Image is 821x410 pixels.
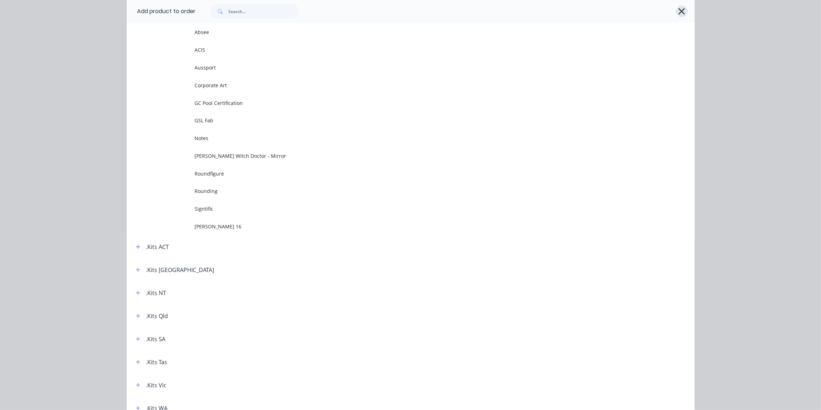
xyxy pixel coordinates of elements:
[195,82,595,89] span: Corporate Art
[146,266,214,274] div: .Kits [GEOGRAPHIC_DATA]
[195,134,595,142] span: Notes
[146,358,168,366] div: .Kits Tas
[195,64,595,71] span: Aussport
[146,289,166,297] div: .Kits NT
[195,28,595,36] span: Absee
[146,243,169,251] div: .Kits ACT
[146,335,166,343] div: .Kits SA
[195,170,595,177] span: Roundfigure
[146,381,167,389] div: .Kits Vic
[195,46,595,54] span: ACIS
[195,152,595,160] span: [PERSON_NAME] Witch Doctor - Mirror
[146,312,168,320] div: .Kits Qld
[229,4,299,18] input: Search...
[195,99,595,107] span: GC Pool Certification
[195,187,595,195] span: Rounding
[195,117,595,124] span: GSL Fab
[195,223,595,230] span: [PERSON_NAME] 16
[195,205,595,212] span: Signtific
